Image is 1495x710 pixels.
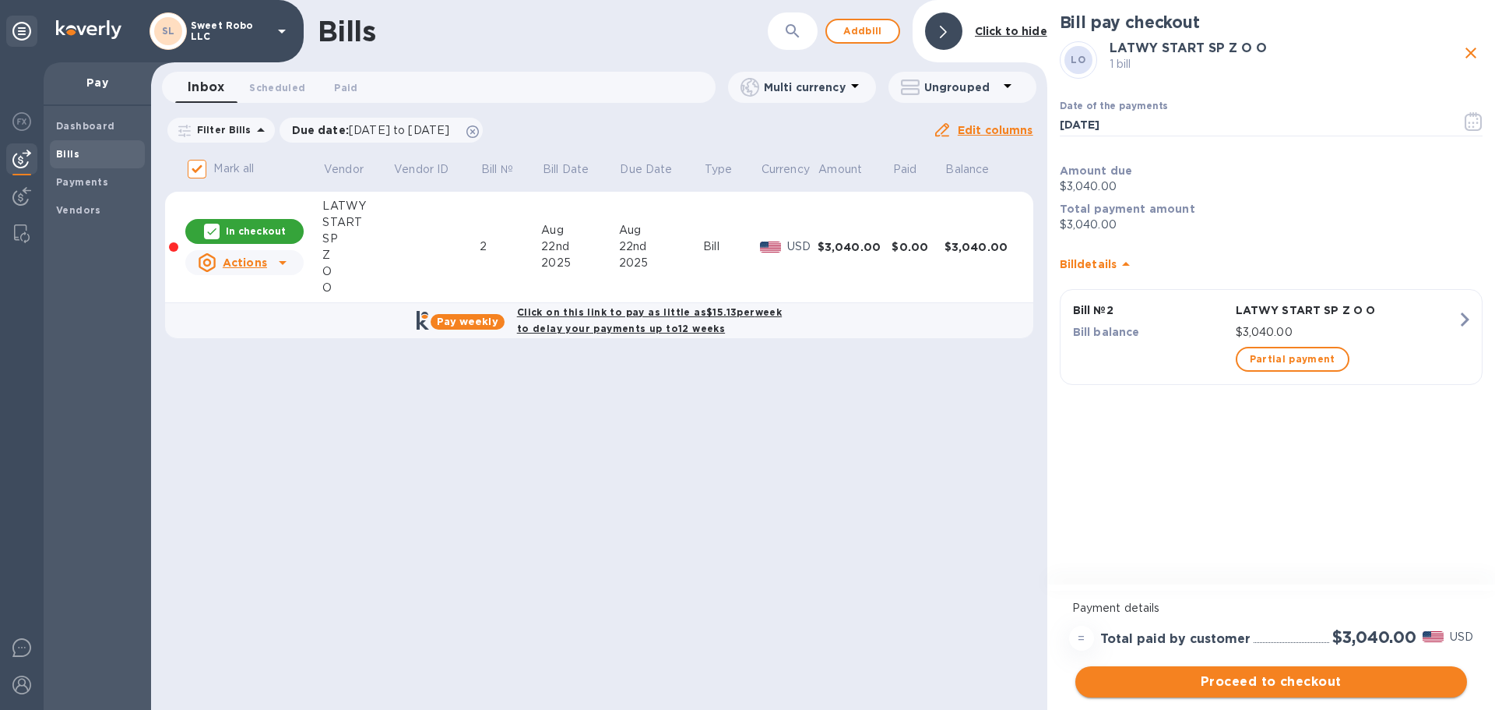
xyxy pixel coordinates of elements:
[958,124,1033,136] u: Edit columns
[1060,217,1483,233] p: $3,040.00
[322,247,392,263] div: Z
[1060,258,1117,270] b: Bill details
[1075,666,1467,698] button: Proceed to checkout
[975,25,1047,37] b: Click to hide
[620,161,692,178] span: Due Date
[1071,54,1085,65] b: LO
[705,161,753,178] span: Type
[893,161,917,178] p: Paid
[322,231,392,247] div: SP
[191,123,252,136] p: Filter Bills
[322,263,392,280] div: O
[324,161,364,178] p: Vendor
[334,79,357,96] span: Paid
[620,161,672,178] p: Due Date
[1073,302,1229,318] p: Bill № 2
[437,316,498,327] b: Pay weekly
[1332,627,1416,647] h2: $3,040.00
[394,161,469,178] span: Vendor ID
[839,22,886,41] span: Add bill
[56,148,79,160] b: Bills
[56,176,108,188] b: Payments
[1236,302,1457,318] p: LATWY START SP Z O O
[6,16,37,47] div: Unpin categories
[1100,632,1251,647] h3: Total paid by customer
[541,238,619,255] div: 22nd
[703,238,760,255] div: Bill
[1072,600,1470,616] p: Payment details
[349,124,449,136] span: [DATE] to [DATE]
[12,112,31,131] img: Foreign exchange
[1069,626,1094,651] div: =
[1060,12,1483,32] h2: Bill pay checkout
[249,79,305,96] span: Scheduled
[1060,239,1483,289] div: Billdetails
[818,161,862,178] p: Amount
[56,20,121,39] img: Logo
[394,161,448,178] p: Vendor ID
[787,238,818,255] p: USD
[481,161,533,178] span: Bill №
[945,161,989,178] p: Balance
[764,79,846,95] p: Multi currency
[1073,324,1229,340] p: Bill balance
[619,255,703,271] div: 2025
[56,204,101,216] b: Vendors
[517,306,782,334] b: Click on this link to pay as little as $15.13 per week to delay your payments up to 12 weeks
[480,238,541,255] div: 2
[1060,203,1195,215] b: Total payment amount
[56,75,139,90] p: Pay
[818,161,882,178] span: Amount
[541,255,619,271] div: 2025
[1060,289,1483,385] button: Bill №2LATWY START SP Z O OBill balance$3,040.00Partial payment
[1060,102,1167,111] label: Date of the payments
[1110,41,1267,55] b: LATWY START SP Z O O
[223,256,267,269] u: Actions
[893,161,937,178] span: Paid
[318,15,375,48] h1: Bills
[481,161,513,178] p: Bill №
[1236,324,1457,341] p: $3,040.00
[1450,629,1473,645] p: USD
[280,118,484,143] div: Due date:[DATE] to [DATE]
[213,161,254,177] p: Mark all
[619,238,703,255] div: 22nd
[56,120,115,132] b: Dashboard
[619,222,703,238] div: Aug
[322,280,392,296] div: O
[818,239,892,255] div: $3,040.00
[324,161,384,178] span: Vendor
[944,239,1019,255] div: $3,040.00
[1459,41,1483,65] button: close
[543,161,609,178] span: Bill Date
[1250,350,1335,369] span: Partial payment
[322,198,392,214] div: LATWY
[705,161,733,178] p: Type
[188,76,224,98] span: Inbox
[1110,56,1459,72] p: 1 bill
[760,242,781,253] img: USD
[292,122,458,138] p: Due date :
[924,79,998,95] p: Ungrouped
[762,161,810,178] p: Currency
[1423,631,1444,642] img: USD
[825,19,900,44] button: Addbill
[322,214,392,231] div: START
[162,25,175,37] b: SL
[892,239,944,255] div: $0.00
[1060,178,1483,195] p: $3,040.00
[226,224,286,238] p: In checkout
[1060,164,1133,177] b: Amount due
[541,222,619,238] div: Aug
[191,20,269,42] p: Sweet Robo LLC
[543,161,589,178] p: Bill Date
[1236,347,1349,372] button: Partial payment
[1088,673,1455,691] span: Proceed to checkout
[945,161,1009,178] span: Balance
